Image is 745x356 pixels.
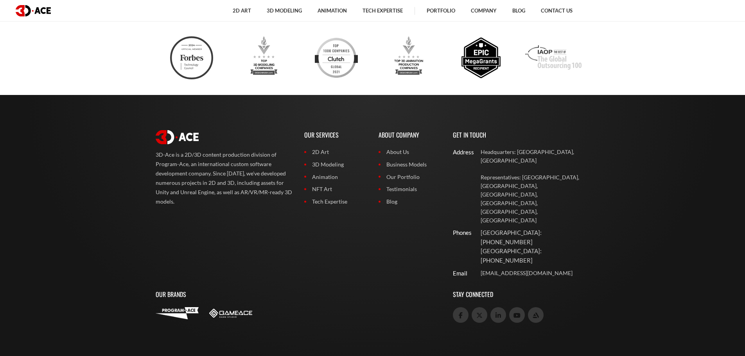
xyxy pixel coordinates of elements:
img: Ftc badge 3d ace 2024 [170,36,213,79]
p: Representatives: [GEOGRAPHIC_DATA], [GEOGRAPHIC_DATA], [GEOGRAPHIC_DATA], [GEOGRAPHIC_DATA], [GEO... [481,173,590,224]
p: Get In Touch [453,122,590,148]
a: Tech Expertise [304,197,367,206]
p: Our Brands [156,282,441,307]
p: 3D-Ace is a 2D/3D content production division of Program-Ace, an international custom software de... [156,150,293,206]
a: Our Portfolio [379,173,441,181]
a: Business Models [379,160,441,169]
img: Top 3d modeling companies designrush award 2023 [242,36,285,79]
img: Iaop award [525,36,582,79]
a: [EMAIL_ADDRESS][DOMAIN_NAME] [481,269,590,277]
img: Epic megagrants recipient [460,36,503,79]
p: About Company [379,122,441,148]
img: Program-Ace [156,307,199,319]
img: Clutch top developers [315,36,358,79]
p: Our Services [304,122,367,148]
img: Game-Ace [209,309,252,318]
p: Stay Connected [453,282,590,307]
a: Testimonials [379,185,441,193]
p: [GEOGRAPHIC_DATA]: [PHONE_NUMBER] [481,247,590,265]
div: Phones [453,228,466,237]
a: 2D Art [304,148,367,156]
div: Email [453,269,466,278]
p: [GEOGRAPHIC_DATA]: [PHONE_NUMBER] [481,228,590,247]
a: Headquarters: [GEOGRAPHIC_DATA], [GEOGRAPHIC_DATA] Representatives: [GEOGRAPHIC_DATA], [GEOGRAPHI... [481,148,590,224]
a: NFT Art [304,185,367,193]
a: 3D Modeling [304,160,367,169]
img: Top 3d animation production companies designrush 2023 [387,36,430,79]
a: About Us [379,148,441,156]
a: Blog [379,197,441,206]
a: Animation [304,173,367,181]
img: logo dark [16,5,51,16]
img: logo white [156,130,199,144]
p: Headquarters: [GEOGRAPHIC_DATA], [GEOGRAPHIC_DATA] [481,148,590,165]
div: Address [453,148,466,157]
